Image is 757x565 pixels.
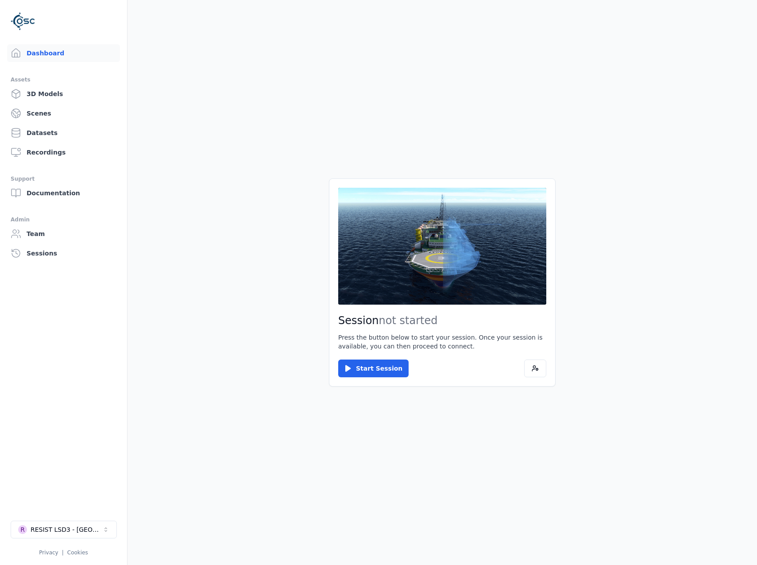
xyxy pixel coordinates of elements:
img: Logo [11,9,35,34]
button: Start Session [338,360,409,377]
button: Select a workspace [11,521,117,538]
h2: Session [338,313,546,328]
div: R [18,525,27,534]
div: Admin [11,214,116,225]
a: Privacy [39,550,58,556]
p: Press the button below to start your session. Once your session is available, you can then procee... [338,333,546,351]
a: Scenes [7,104,120,122]
a: Dashboard [7,44,120,62]
span: | [62,550,64,556]
a: Team [7,225,120,243]
a: Cookies [67,550,88,556]
span: not started [379,314,438,327]
div: Support [11,174,116,184]
a: 3D Models [7,85,120,103]
a: Recordings [7,143,120,161]
div: Assets [11,74,116,85]
a: Sessions [7,244,120,262]
div: RESIST LSD3 - [GEOGRAPHIC_DATA] [31,525,102,534]
a: Datasets [7,124,120,142]
a: Documentation [7,184,120,202]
